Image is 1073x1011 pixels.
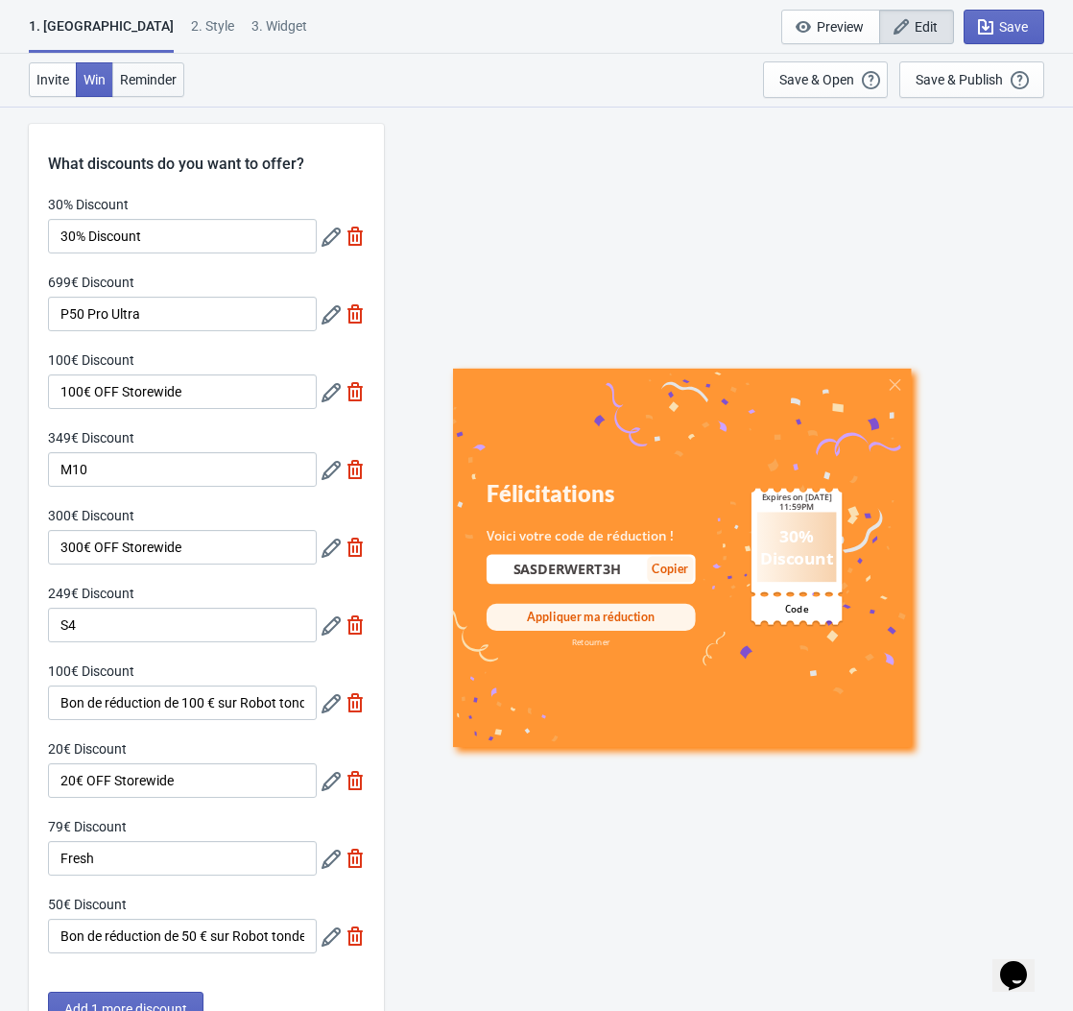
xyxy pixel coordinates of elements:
div: Expires on [DATE] 11:59PM [757,493,837,513]
button: Preview [781,10,880,44]
div: 3. Widget [251,16,307,50]
label: 79€ Discount [48,817,127,836]
button: Win [76,62,113,97]
div: 2 . Style [191,16,234,50]
img: delete.svg [346,382,365,401]
span: Preview [817,19,864,35]
label: 50€ Discount [48,895,127,914]
img: delete.svg [346,849,365,868]
label: 699€ Discount [48,273,134,292]
img: delete.svg [346,693,365,712]
label: 30% Discount [48,195,129,214]
label: 349€ Discount [48,428,134,447]
div: Save & Open [779,72,854,87]
label: 100€ Discount [48,662,134,681]
div: Félicitations [487,480,696,507]
img: delete.svg [346,615,365,635]
button: Save & Open [763,61,888,98]
img: delete.svg [346,460,365,479]
img: delete.svg [346,227,365,246]
span: Reminder [120,72,177,87]
button: Save [964,10,1044,44]
div: 30% Discount [759,524,834,569]
div: Appliquer ma réduction [527,609,655,625]
span: Win [83,72,106,87]
img: delete.svg [346,538,365,557]
span: Save [999,19,1028,35]
iframe: chat widget [992,934,1054,992]
label: 249€ Discount [48,584,134,603]
img: delete.svg [346,304,365,324]
img: delete.svg [346,771,365,790]
label: 100€ Discount [48,350,134,370]
div: What discounts do you want to offer? [29,124,384,176]
button: Edit [879,10,954,44]
div: 1. [GEOGRAPHIC_DATA] [29,16,174,53]
div: Code [757,597,837,621]
span: Edit [915,19,938,35]
div: Save & Publish [916,72,1003,87]
button: Reminder [112,62,184,97]
span: Invite [36,72,69,87]
label: 300€ Discount [48,506,134,525]
div: Voici votre code de réduction ! [487,527,696,544]
div: Copier [652,556,688,582]
div: Retourner [487,637,696,648]
label: 20€ Discount [48,739,127,758]
img: delete.svg [346,927,365,946]
button: Invite [29,62,77,97]
button: Save & Publish [899,61,1044,98]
